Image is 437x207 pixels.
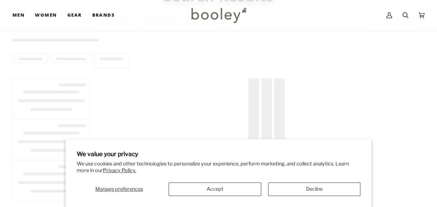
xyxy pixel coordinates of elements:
button: Decline [268,182,360,196]
span: Women [35,12,57,19]
span: Manage preferences [95,186,143,192]
span: Gear [67,12,82,19]
span: Brands [92,12,115,19]
p: We use cookies and other technologies to personalize your experience, perform marketing, and coll... [77,161,361,174]
img: Booley [188,5,249,25]
button: Accept [169,182,261,196]
h2: We value your privacy [77,150,361,157]
span: Men [12,12,25,19]
a: Privacy Policy. [103,167,136,173]
button: Manage preferences [77,182,162,196]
